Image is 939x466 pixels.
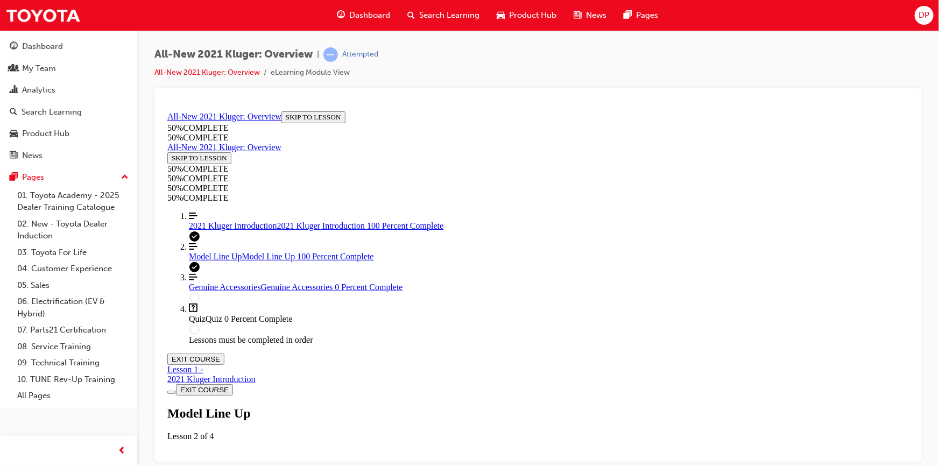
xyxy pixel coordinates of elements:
[10,108,17,117] span: search-icon
[4,124,133,144] a: Product Hub
[615,4,667,26] a: pages-iconPages
[4,26,746,36] div: 50 % COMPLETE
[10,42,18,52] span: guage-icon
[26,175,98,185] span: Genuine Accessories
[13,187,133,216] a: 01. Toyota Academy - 2025 Dealer Training Catalogue
[4,16,746,26] div: 50 % COMPLETE
[342,50,378,60] div: Attempted
[22,128,69,140] div: Product Hub
[10,173,18,182] span: pages-icon
[586,9,606,22] span: News
[4,284,13,287] button: Toggle Course Overview
[4,258,93,277] a: Lesson 1 - 2021 Kluger Introduction
[13,260,133,277] a: 04. Customer Experience
[98,175,240,185] span: Genuine Accessories 0 Percent Complete
[349,9,390,22] span: Dashboard
[4,76,746,86] div: 50 % COMPLETE
[4,80,133,100] a: Analytics
[10,64,18,74] span: people-icon
[10,151,18,161] span: news-icon
[5,3,81,27] img: Trak
[13,277,70,288] button: EXIT COURSE
[10,86,18,95] span: chart-icon
[4,57,155,67] div: 50 % COMPLETE
[13,293,133,322] a: 06. Electrification (EV & Hybrid)
[26,166,746,185] a: Genuine Accessories 0 Percent Complete
[4,5,118,14] a: All-New 2021 Kluger: Overview
[43,207,129,216] span: Quiz 0 Percent Complete
[624,9,632,22] span: pages-icon
[4,267,93,277] div: 2021 Kluger Introduction
[4,299,746,314] h1: Model Line Up
[497,9,505,22] span: car-icon
[919,9,929,22] span: DP
[121,171,129,185] span: up-icon
[4,299,746,334] section: Lesson Header
[22,84,55,96] div: Analytics
[915,6,934,25] button: DP
[4,86,746,96] div: 50 % COMPLETE
[154,68,260,77] a: All-New 2021 Kluger: Overview
[79,145,211,154] span: Model Line Up 100 Percent Complete
[114,114,281,123] span: 2021 Kluger Introduction 100 Percent Complete
[4,167,133,187] button: Pages
[488,4,565,26] a: car-iconProduct Hub
[328,4,399,26] a: guage-iconDashboard
[26,228,150,237] span: Lessons must be completed in order
[22,106,82,118] div: Search Learning
[10,129,18,139] span: car-icon
[407,9,415,22] span: search-icon
[118,4,182,16] button: SKIP TO LESSON
[317,48,319,61] span: |
[636,9,658,22] span: Pages
[118,444,126,458] span: prev-icon
[22,150,43,162] div: News
[26,104,746,124] a: 2021 Kluger Introduction 100 Percent Complete
[4,34,133,167] button: DashboardMy TeamAnalyticsSearch LearningProduct HubNews
[13,216,133,244] a: 02. New - Toyota Dealer Induction
[4,324,746,334] div: Lesson 2 of 4
[13,338,133,355] a: 08. Service Training
[13,387,133,404] a: All Pages
[13,371,133,388] a: 10. TUNE Rev-Up Training
[22,40,63,53] div: Dashboard
[271,67,350,79] li: eLearning Module View
[26,145,79,154] span: Model Line Up
[4,45,68,57] button: SKIP TO LESSON
[4,246,61,258] button: EXIT COURSE
[22,171,44,183] div: Pages
[574,9,582,22] span: news-icon
[4,104,746,238] nav: Course Outline
[323,47,338,62] span: learningRecordVerb_ATTEMPT-icon
[419,9,479,22] span: Search Learning
[13,322,133,338] a: 07. Parts21 Certification
[4,4,746,238] section: Course Overview
[4,67,155,76] div: 50 % COMPLETE
[4,36,118,45] a: All-New 2021 Kluger: Overview
[26,135,746,154] a: Model Line Up 100 Percent Complete
[399,4,488,26] a: search-iconSearch Learning
[4,59,133,79] a: My Team
[154,48,313,61] span: All-New 2021 Kluger: Overview
[4,36,155,76] section: Course Information
[337,9,345,22] span: guage-icon
[4,4,746,36] section: Course Information
[509,9,556,22] span: Product Hub
[26,196,746,217] span: The Quiz lesson is currently unavailable: Lessons must be completed in order
[4,146,133,166] a: News
[26,114,114,123] span: 2021 Kluger Introduction
[13,244,133,261] a: 03. Toyota For Life
[22,62,56,75] div: My Team
[13,277,133,294] a: 05. Sales
[4,37,133,57] a: Dashboard
[26,207,43,216] span: Quiz
[4,102,133,122] a: Search Learning
[4,258,93,277] div: Lesson 1 -
[565,4,615,26] a: news-iconNews
[13,355,133,371] a: 09. Technical Training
